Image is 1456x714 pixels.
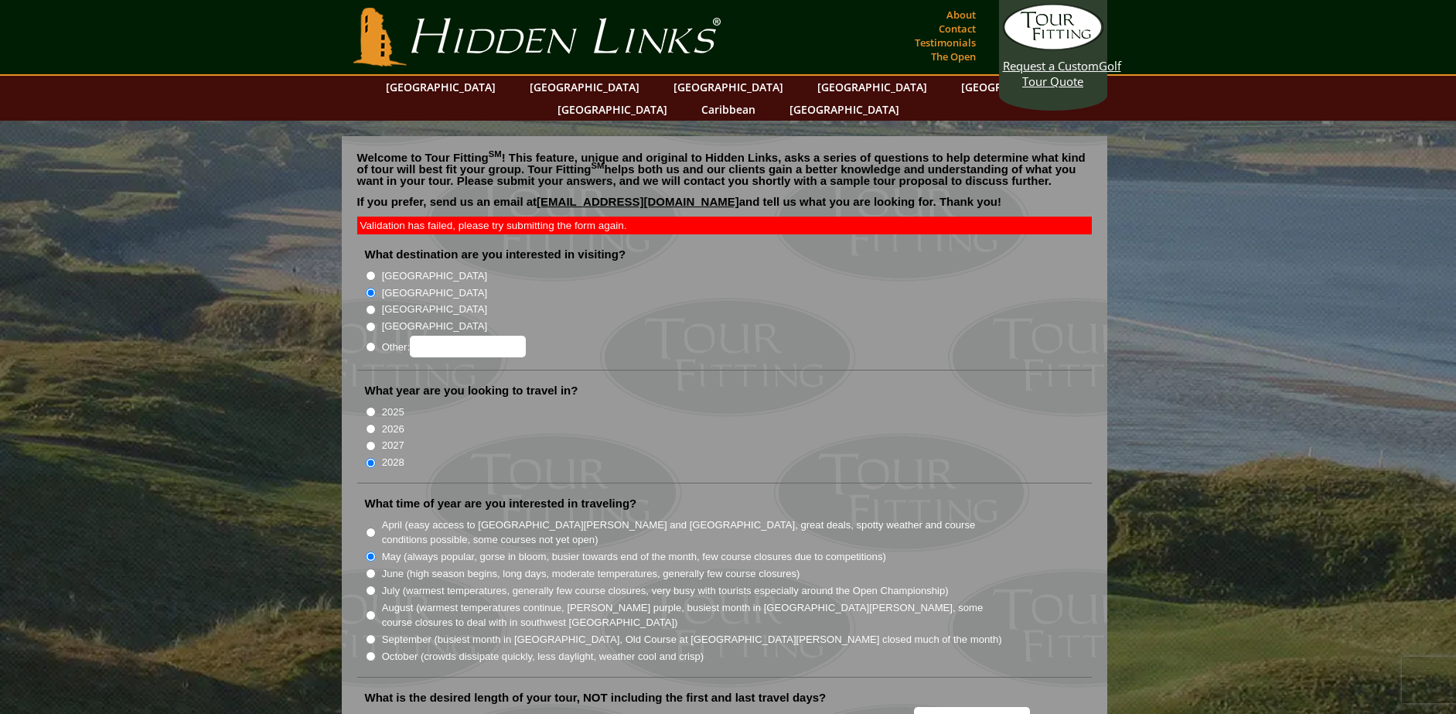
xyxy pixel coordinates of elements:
a: About [943,4,980,26]
label: 2027 [382,438,404,453]
a: Caribbean [694,98,763,121]
label: April (easy access to [GEOGRAPHIC_DATA][PERSON_NAME] and [GEOGRAPHIC_DATA], great deals, spotty w... [382,518,1004,548]
label: 2025 [382,405,404,420]
a: [GEOGRAPHIC_DATA] [953,76,1079,98]
label: What is the desired length of your tour, NOT including the first and last travel days? [365,690,827,705]
a: [GEOGRAPHIC_DATA] [782,98,907,121]
label: [GEOGRAPHIC_DATA] [382,268,487,284]
sup: SM [489,149,502,159]
p: If you prefer, send us an email at and tell us what you are looking for. Thank you! [357,196,1092,219]
label: What time of year are you interested in traveling? [365,496,637,511]
label: October (crowds dissipate quickly, less daylight, weather cool and crisp) [382,649,704,664]
a: [GEOGRAPHIC_DATA] [666,76,791,98]
label: May (always popular, gorse in bloom, busier towards end of the month, few course closures due to ... [382,549,886,565]
a: Contact [935,18,980,39]
a: Request a CustomGolf Tour Quote [1003,4,1103,89]
label: What year are you looking to travel in? [365,383,578,398]
a: [EMAIL_ADDRESS][DOMAIN_NAME] [537,195,739,208]
p: Welcome to Tour Fitting ! This feature, unique and original to Hidden Links, asks a series of que... [357,152,1092,186]
a: [GEOGRAPHIC_DATA] [378,76,503,98]
sup: SM [592,161,605,170]
label: [GEOGRAPHIC_DATA] [382,285,487,301]
label: August (warmest temperatures continue, [PERSON_NAME] purple, busiest month in [GEOGRAPHIC_DATA][P... [382,600,1004,630]
label: [GEOGRAPHIC_DATA] [382,302,487,317]
input: Other: [410,336,526,357]
div: Validation has failed, please try submitting the form again. [357,217,1092,234]
a: [GEOGRAPHIC_DATA] [810,76,935,98]
label: 2026 [382,422,404,437]
label: [GEOGRAPHIC_DATA] [382,319,487,334]
a: [GEOGRAPHIC_DATA] [522,76,647,98]
label: 2028 [382,455,404,470]
label: July (warmest temperatures, generally few course closures, very busy with tourists especially aro... [382,583,949,599]
label: Other: [382,336,526,357]
label: September (busiest month in [GEOGRAPHIC_DATA], Old Course at [GEOGRAPHIC_DATA][PERSON_NAME] close... [382,632,1002,647]
span: Request a Custom [1003,58,1099,73]
label: What destination are you interested in visiting? [365,247,626,262]
a: The Open [927,46,980,67]
label: June (high season begins, long days, moderate temperatures, generally few course closures) [382,566,800,582]
a: [GEOGRAPHIC_DATA] [550,98,675,121]
a: Testimonials [911,32,980,53]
